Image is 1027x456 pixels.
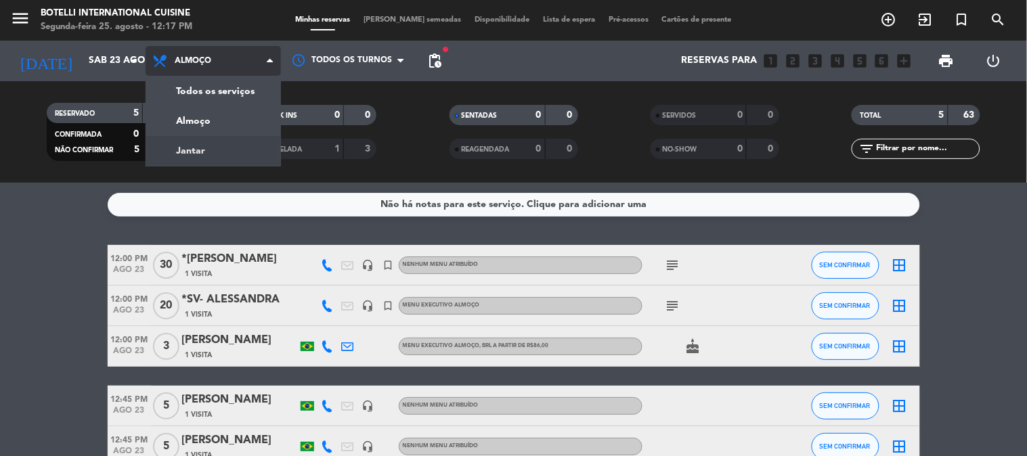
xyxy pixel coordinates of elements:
[536,144,542,154] strong: 0
[288,16,357,24] span: Minhas reservas
[917,12,934,28] i: exit_to_app
[806,52,824,70] i: looks_3
[366,110,374,120] strong: 0
[133,129,139,139] strong: 0
[737,144,743,154] strong: 0
[812,252,879,279] button: SEM CONFIRMAR
[108,250,151,265] span: 12:00 PM
[108,265,151,281] span: ago 23
[427,53,443,69] span: pending_actions
[820,402,871,409] span: SEM CONFIRMAR
[334,110,340,120] strong: 0
[655,16,739,24] span: Cartões de presente
[665,257,681,273] i: subject
[10,46,82,76] i: [DATE]
[182,332,297,349] div: [PERSON_NAME]
[55,110,95,117] span: RESERVADO
[108,331,151,346] span: 12:00 PM
[403,343,549,348] span: MENU EXECUTIVO ALMOÇO
[108,306,151,321] span: ago 23
[851,52,869,70] i: looks_5
[892,298,908,314] i: border_all
[182,291,297,309] div: *SV- ALESSANDRA
[737,110,743,120] strong: 0
[663,112,697,119] span: SERVIDOS
[462,112,498,119] span: SENTADAS
[362,300,374,312] i: headset_mic
[182,391,297,409] div: [PERSON_NAME]
[468,16,536,24] span: Disponibilidade
[892,398,908,414] i: border_all
[665,298,681,314] i: subject
[881,12,897,28] i: add_circle_outline
[681,55,757,66] span: Reservas para
[820,302,871,309] span: SEM CONFIRMAR
[383,259,395,271] i: turned_in_not
[10,8,30,28] i: menu
[403,302,480,308] span: MENU EXECUTIVO ALMOÇO
[146,136,280,166] a: Jantar
[892,338,908,355] i: border_all
[41,7,192,20] div: Botelli International Cuisine
[362,400,374,412] i: headset_mic
[362,259,374,271] i: headset_mic
[812,392,879,419] button: SEM CONFIRMAR
[820,342,871,350] span: SEM CONFIRMAR
[536,16,602,24] span: Lista de espera
[896,52,913,70] i: add_box
[108,346,151,362] span: ago 23
[153,333,179,360] span: 3
[567,110,575,120] strong: 0
[153,252,179,279] span: 30
[858,141,875,157] i: filter_list
[182,432,297,449] div: [PERSON_NAME]
[146,76,280,106] a: Todos os serviços
[970,41,1017,81] div: LOG OUT
[185,309,213,320] span: 1 Visita
[185,269,213,279] span: 1 Visita
[602,16,655,24] span: Pré-acessos
[362,440,374,453] i: headset_mic
[964,110,978,120] strong: 63
[133,108,139,118] strong: 5
[954,12,970,28] i: turned_in_not
[403,262,479,267] span: Nenhum menu atribuído
[55,131,102,138] span: CONFIRMADA
[260,146,302,153] span: CANCELADA
[175,56,211,66] span: Almoço
[820,442,871,450] span: SEM CONFIRMAR
[768,144,776,154] strong: 0
[185,409,213,420] span: 1 Visita
[812,292,879,319] button: SEM CONFIRMAR
[366,144,374,154] strong: 3
[153,292,179,319] span: 20
[108,406,151,421] span: ago 23
[873,52,891,70] i: looks_6
[985,53,1001,69] i: power_settings_new
[892,438,908,455] i: border_all
[441,45,450,53] span: fiber_manual_record
[134,145,139,154] strong: 5
[812,333,879,360] button: SEM CONFIRMAR
[10,8,30,33] button: menu
[383,300,395,312] i: turned_in_not
[860,112,881,119] span: TOTAL
[403,443,479,449] span: Nenhum menu atribuído
[784,52,802,70] i: looks_two
[685,338,701,355] i: cake
[182,250,297,268] div: *[PERSON_NAME]
[875,141,980,156] input: Filtrar por nome...
[126,53,142,69] i: arrow_drop_down
[892,257,908,273] i: border_all
[357,16,468,24] span: [PERSON_NAME] semeadas
[663,146,697,153] span: NO-SHOW
[41,20,192,34] div: Segunda-feira 25. agosto - 12:17 PM
[536,110,542,120] strong: 0
[153,392,179,419] span: 5
[567,144,575,154] strong: 0
[108,290,151,306] span: 12:00 PM
[108,431,151,447] span: 12:45 PM
[762,52,779,70] i: looks_one
[185,350,213,361] span: 1 Visita
[334,144,340,154] strong: 1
